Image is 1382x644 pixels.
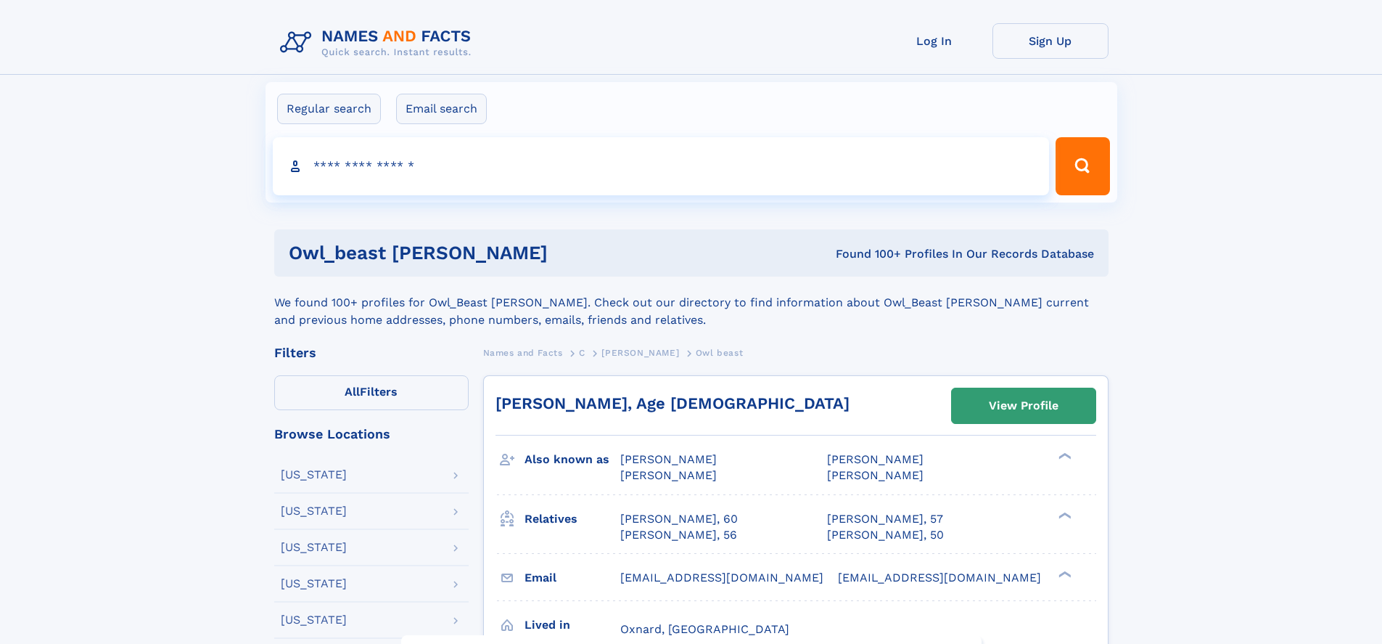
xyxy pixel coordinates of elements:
a: [PERSON_NAME], Age [DEMOGRAPHIC_DATA] [495,394,850,412]
img: Logo Names and Facts [274,23,483,62]
span: Oxnard, [GEOGRAPHIC_DATA] [620,622,789,636]
div: [US_STATE] [281,505,347,517]
div: [US_STATE] [281,542,347,553]
span: All [345,385,360,399]
a: View Profile [952,388,1095,423]
h3: Relatives [525,507,620,531]
span: [PERSON_NAME] [601,348,679,358]
a: Sign Up [992,23,1109,59]
a: [PERSON_NAME] [601,343,679,362]
div: [US_STATE] [281,614,347,626]
label: Filters [274,375,469,410]
a: Names and Facts [483,343,563,362]
span: [EMAIL_ADDRESS][DOMAIN_NAME] [838,571,1041,584]
label: Email search [396,94,487,124]
input: search input [273,137,1050,195]
div: Browse Locations [274,428,469,441]
span: [PERSON_NAME] [620,468,717,482]
a: C [579,343,585,362]
a: Log In [876,23,992,59]
div: Filters [274,346,469,359]
label: Regular search [277,94,381,124]
div: [US_STATE] [281,578,347,590]
span: [PERSON_NAME] [827,468,924,482]
a: [PERSON_NAME], 56 [620,527,737,543]
h3: Email [525,566,620,590]
span: C [579,348,585,358]
span: [EMAIL_ADDRESS][DOMAIN_NAME] [620,571,823,584]
a: [PERSON_NAME], 57 [827,511,943,527]
span: [PERSON_NAME] [620,452,717,466]
h3: Lived in [525,613,620,637]
span: Owl beast [696,348,743,358]
div: Found 100+ Profiles In Our Records Database [691,246,1094,262]
div: [US_STATE] [281,469,347,481]
span: [PERSON_NAME] [827,452,924,466]
a: [PERSON_NAME], 60 [620,511,738,527]
h3: Also known as [525,447,620,472]
a: [PERSON_NAME], 50 [827,527,944,543]
div: ❯ [1055,569,1072,579]
button: Search Button [1056,137,1109,195]
div: View Profile [989,389,1058,423]
div: ❯ [1055,510,1072,520]
div: We found 100+ profiles for Owl_Beast [PERSON_NAME]. Check out our directory to find information a... [274,277,1109,329]
h1: owl_beast [PERSON_NAME] [289,244,692,262]
div: ❯ [1055,452,1072,461]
